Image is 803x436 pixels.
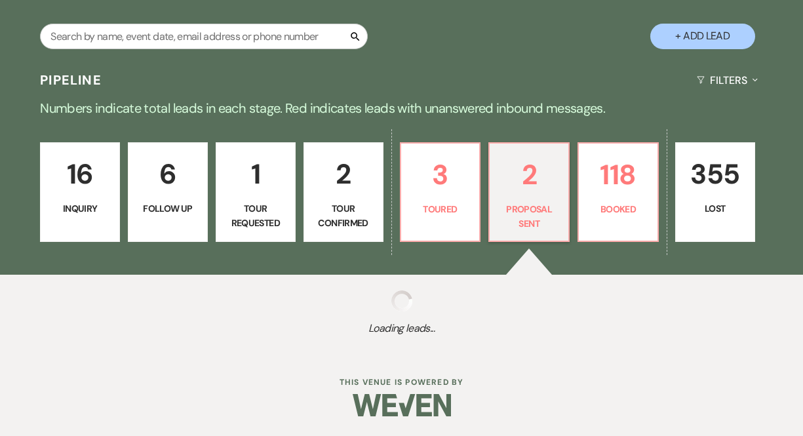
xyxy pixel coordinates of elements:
a: 6Follow Up [128,142,208,242]
p: Tour Requested [224,201,287,231]
a: 118Booked [578,142,659,242]
button: + Add Lead [650,24,755,49]
a: 16Inquiry [40,142,120,242]
p: 1 [224,152,287,196]
p: 3 [409,153,472,197]
img: loading spinner [391,290,412,311]
h3: Pipeline [40,71,102,89]
span: Loading leads... [40,321,763,336]
p: Lost [684,201,747,216]
a: 3Toured [400,142,481,242]
p: Proposal Sent [498,202,560,231]
a: 2Tour Confirmed [304,142,383,242]
p: Follow Up [136,201,199,216]
p: 2 [312,152,375,196]
p: Tour Confirmed [312,201,375,231]
p: Toured [409,202,472,216]
a: 2Proposal Sent [488,142,570,242]
input: Search by name, event date, email address or phone number [40,24,368,49]
p: 355 [684,152,747,196]
p: 2 [498,153,560,197]
p: 16 [49,152,111,196]
button: Filters [692,63,763,98]
p: 118 [587,153,650,197]
img: Weven Logo [353,382,451,428]
p: Booked [587,202,650,216]
p: 6 [136,152,199,196]
a: 355Lost [675,142,755,242]
a: 1Tour Requested [216,142,296,242]
p: Inquiry [49,201,111,216]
